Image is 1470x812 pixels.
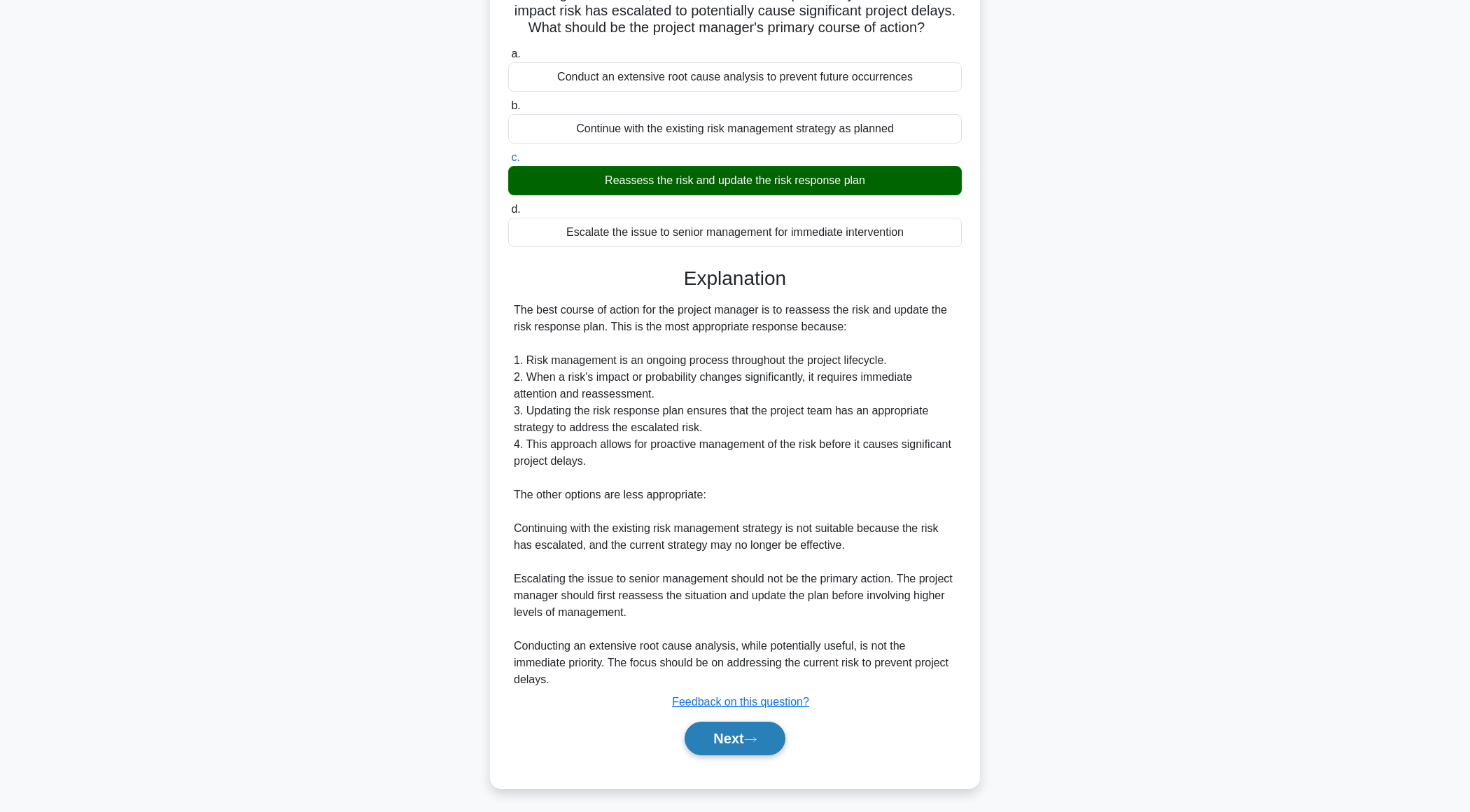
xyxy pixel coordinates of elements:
span: c. [511,151,519,163]
div: The best course of action for the project manager is to reassess the risk and update the risk res... [514,302,956,688]
span: b. [511,99,520,111]
a: Feedback on this question? [672,696,809,708]
button: Next [685,722,785,755]
div: Reassess the risk and update the risk response plan [508,166,962,195]
h3: Explanation [517,267,953,290]
span: a. [511,48,520,59]
div: Escalate the issue to senior management for immediate intervention [508,218,962,247]
span: d. [511,203,520,215]
div: Continue with the existing risk management strategy as planned [508,114,962,143]
div: Conduct an extensive root cause analysis to prevent future occurrences [508,62,962,92]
